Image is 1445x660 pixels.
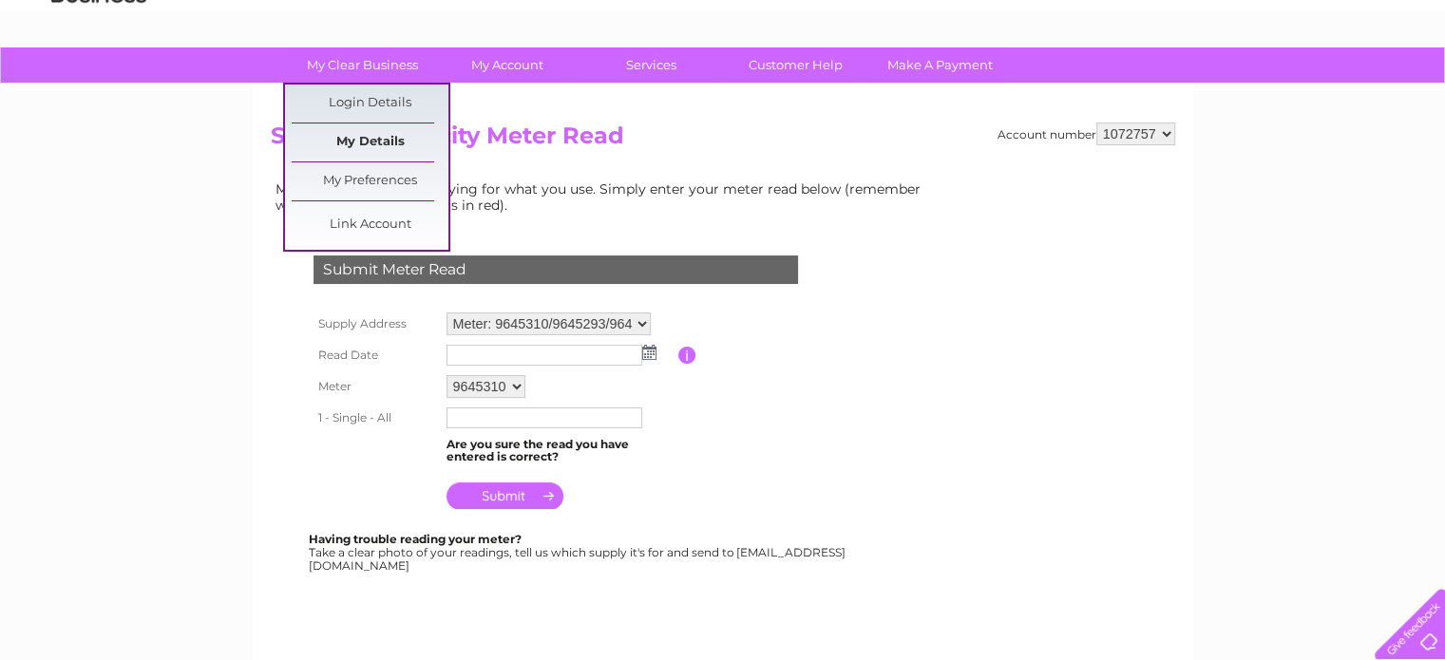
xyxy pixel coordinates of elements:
div: Clear Business is a trading name of Verastar Limited (registered in [GEOGRAPHIC_DATA] No. 3667643... [275,10,1172,92]
th: Supply Address [309,308,442,340]
a: Login Details [292,85,448,123]
input: Information [678,347,696,364]
a: My Details [292,123,448,161]
div: Submit Meter Read [314,255,798,284]
a: My Account [428,47,585,83]
a: Water [1111,81,1147,95]
th: Read Date [309,340,442,370]
h2: Submit Electricity Meter Read [271,123,1175,159]
th: 1 - Single - All [309,403,442,433]
a: Energy [1158,81,1200,95]
a: My Preferences [292,162,448,200]
img: logo.png [50,49,147,107]
a: Log out [1382,81,1427,95]
a: My Clear Business [284,47,441,83]
div: Account number [998,123,1175,145]
img: ... [642,345,656,360]
a: Customer Help [717,47,874,83]
th: Meter [309,370,442,403]
td: Are you sure the read you have entered is correct? [442,433,678,469]
a: 0333 014 3131 [1087,9,1218,33]
div: Take a clear photo of your readings, tell us which supply it's for and send to [EMAIL_ADDRESS][DO... [309,533,848,572]
input: Submit [447,482,563,509]
a: Contact [1319,81,1365,95]
a: Link Account [292,206,448,244]
a: Services [573,47,730,83]
a: Blog [1280,81,1307,95]
td: Make sure you are only paying for what you use. Simply enter your meter read below (remember we d... [271,177,936,217]
b: Having trouble reading your meter? [309,532,522,546]
a: Telecoms [1211,81,1268,95]
a: Make A Payment [862,47,1018,83]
